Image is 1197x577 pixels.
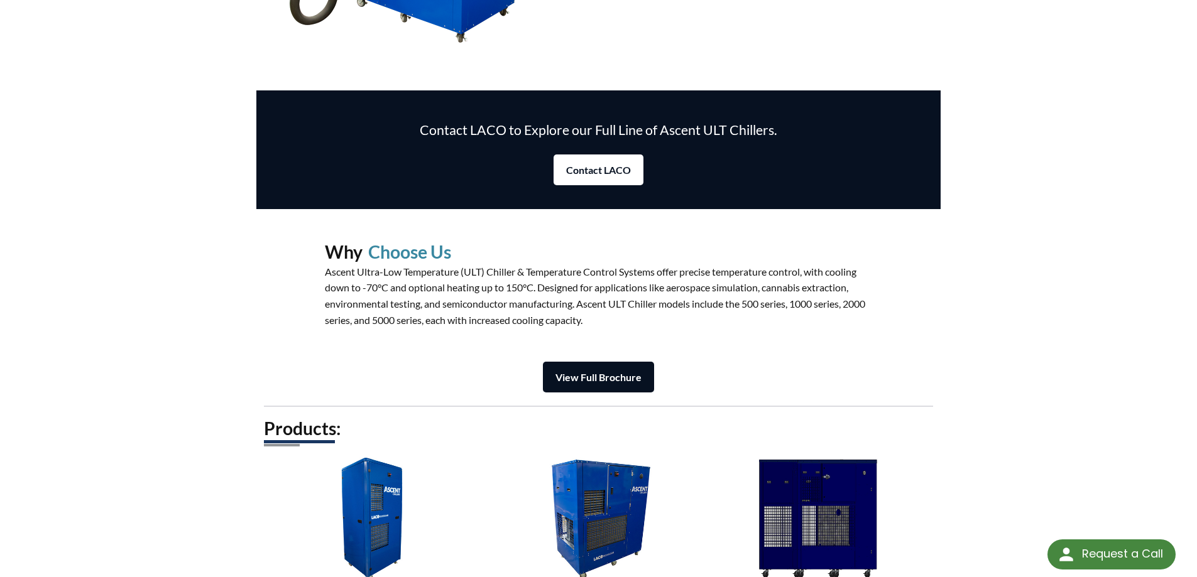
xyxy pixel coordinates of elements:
[555,371,642,383] strong: View Full Brochure
[543,362,654,392] a: View Full Brochure
[1082,539,1163,568] div: Request a Call
[325,122,873,139] h3: Contact LACO to Explore our Full Line of Ascent ULT Chillers.
[554,154,643,185] a: Contact LACO
[1047,539,1176,569] div: Request a Call
[368,241,451,262] h2: Choose Us
[264,417,934,440] h2: Products:
[325,241,363,262] h2: Why
[325,264,873,328] p: Ascent Ultra-Low Temperature (ULT) Chiller & Temperature Control Systems offer precise temperatur...
[566,164,631,176] strong: Contact LACO
[1056,544,1076,564] img: round button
